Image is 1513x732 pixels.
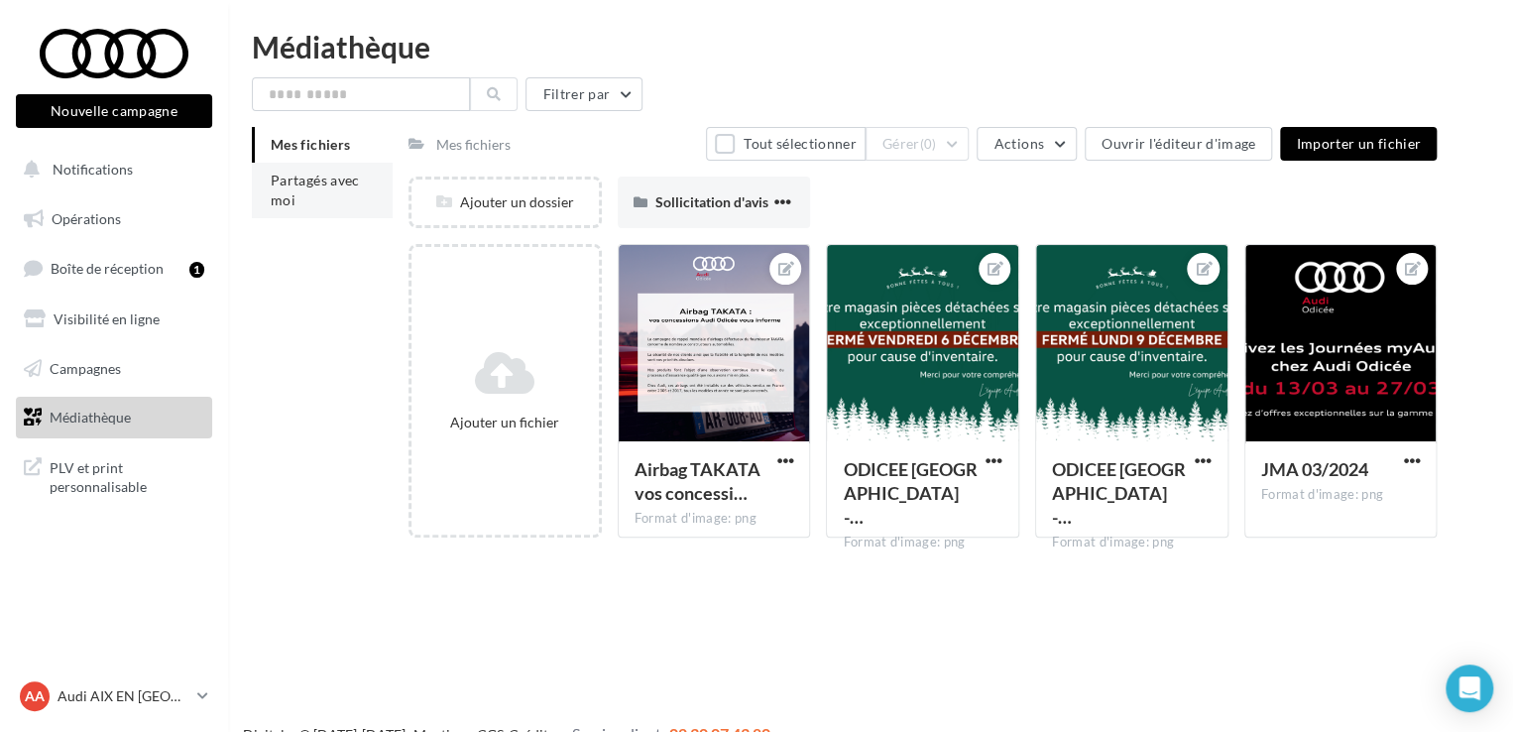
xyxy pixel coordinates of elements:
span: JMA 03/2024 [1261,458,1368,480]
div: Mes fichiers [436,135,511,155]
div: Format d'image: png [843,534,1002,551]
div: Format d'image: png [1052,534,1212,551]
div: Format d'image: png [1261,486,1421,504]
a: Visibilité en ligne [12,299,216,340]
span: Actions [993,135,1043,152]
span: Airbag TAKATA vos concessions Audi Odicée vous informe [635,458,760,504]
button: Gérer(0) [866,127,970,161]
a: Médiathèque [12,397,216,438]
span: AA [25,686,45,706]
a: Campagnes [12,348,216,390]
span: Opérations [52,210,121,227]
button: Notifications [12,149,208,190]
a: PLV et print personnalisable [12,446,216,505]
a: Boîte de réception1 [12,247,216,290]
div: 1 [189,262,204,278]
a: AA Audi AIX EN [GEOGRAPHIC_DATA] [16,677,212,715]
span: ODICEE Aix-Marseille-St Vic - Fermeture inventaire 2024-2 [843,458,977,528]
span: Boîte de réception [51,260,164,277]
span: Sollicitation d'avis [655,193,768,210]
div: Ajouter un dossier [411,192,599,212]
button: Filtrer par [525,77,642,111]
span: Visibilité en ligne [54,310,160,327]
span: Partagés avec moi [271,172,360,208]
a: Opérations [12,198,216,240]
span: (0) [920,136,937,152]
button: Importer un fichier [1280,127,1437,161]
button: Tout sélectionner [706,127,865,161]
div: Open Intercom Messenger [1446,665,1493,712]
span: Mes fichiers [271,136,350,153]
button: Actions [977,127,1076,161]
span: ODICEE Aix-Marseille-St Vic - Fermeture inventaire 2024-1 [1052,458,1186,528]
button: Ouvrir l'éditeur d'image [1085,127,1272,161]
p: Audi AIX EN [GEOGRAPHIC_DATA] [58,686,189,706]
span: PLV et print personnalisable [50,454,204,497]
button: Nouvelle campagne [16,94,212,128]
div: Médiathèque [252,32,1489,61]
div: Format d'image: png [635,510,794,528]
span: Notifications [53,161,133,178]
span: Importer un fichier [1296,135,1421,152]
span: Campagnes [50,359,121,376]
div: Ajouter un fichier [419,413,591,432]
span: Médiathèque [50,409,131,426]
